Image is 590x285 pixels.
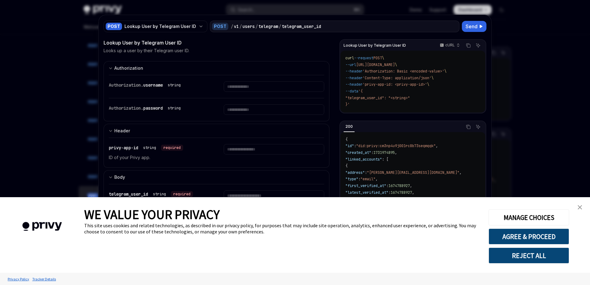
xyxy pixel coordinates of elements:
span: 'Content-Type: application/json' [363,76,431,80]
span: Authorization. [109,105,143,111]
span: "type" [345,177,358,182]
span: : [386,183,388,188]
span: --url [345,62,356,67]
input: Enter telegram_user_id [224,190,324,201]
span: { [345,163,348,168]
div: telegram_user_id [109,190,193,198]
button: Expand input section [104,170,329,184]
div: POST [106,23,122,30]
span: "linked_accounts" [345,157,382,162]
button: Send [462,21,486,32]
div: / [279,23,281,29]
div: telegram_user_id [282,23,321,29]
span: "address" [345,170,365,175]
span: 'Authorization: Basic <encoded-value>' [363,69,444,74]
span: , [459,170,462,175]
span: , [410,183,412,188]
span: --header [345,82,363,87]
span: --request [354,56,373,61]
span: , [436,143,438,148]
span: : [365,170,367,175]
div: / [239,23,242,29]
span: : [354,143,356,148]
button: Expand input section [104,124,329,138]
span: : [373,197,376,201]
span: "telegram_user_id": "<string>" [345,96,410,100]
div: This site uses cookies and related technologies, as described in our privacy policy, for purposes... [84,222,479,235]
span: WE VALUE YOUR PRIVACY [84,206,220,222]
div: Lookup User by Telegram User ID [104,39,329,46]
button: MANAGE CHOICES [489,209,569,225]
a: Tracker Details [31,274,57,284]
button: Expand input section [104,61,329,75]
button: Copy the contents from the code block [464,123,472,131]
span: Lookup User by Telegram User ID [344,43,406,48]
div: Authorization.username [109,81,183,89]
span: "[PERSON_NAME][EMAIL_ADDRESS][DOMAIN_NAME]" [367,170,459,175]
span: { [345,137,348,142]
button: POSTLookup User by Telegram User ID [104,20,207,33]
div: privy-app-id [109,144,183,151]
span: : [388,190,391,195]
div: v1 [234,23,239,29]
button: Ask AI [474,41,482,49]
span: "id" [345,143,354,148]
span: \ [382,56,384,61]
span: username [143,82,163,88]
div: POST [212,23,228,30]
div: required [161,145,183,151]
div: telegram [258,23,278,29]
div: Lookup User by Telegram User ID [124,23,196,29]
span: privy-app-id [109,145,138,150]
span: , [395,150,397,155]
button: AGREE & PROCEED [489,228,569,244]
a: Privacy Policy [6,274,31,284]
p: cURL [445,43,455,48]
div: Authorization.password [109,104,183,112]
span: "did:privy:cm3np4u9j001rc8b73seqmqqk" [356,143,436,148]
span: 1731974895 [373,150,395,155]
span: : [371,150,373,155]
div: / [255,23,258,29]
div: users [242,23,255,29]
button: cURL [436,40,462,51]
div: required [171,191,193,197]
div: 200 [344,123,355,130]
span: telegram_user_id [109,191,148,197]
button: Copy the contents from the code block [464,41,472,49]
img: close banner [578,205,582,209]
span: \ [431,76,434,80]
span: : [358,177,360,182]
span: "created_at" [345,150,371,155]
span: [URL][DOMAIN_NAME] [356,62,395,67]
span: --data [345,89,358,94]
p: ID of your Privy app. [109,154,209,161]
input: Enter password [224,104,324,115]
span: \ [444,69,446,74]
button: REJECT ALL [489,248,569,264]
span: "verified_at" [345,197,373,201]
div: Header [114,127,130,135]
span: password [143,105,163,111]
button: Ask AI [474,123,482,131]
span: "email" [360,177,376,182]
span: , [376,177,378,182]
span: --header [345,69,363,74]
input: Enter privy-app-id [224,144,324,154]
span: "latest_verified_at" [345,190,388,195]
span: }' [345,102,350,107]
span: POST [373,56,382,61]
span: 1674788927 [376,197,397,201]
div: Authorization [114,64,143,72]
img: company logo [9,213,75,240]
span: 1674788927 [391,190,412,195]
a: close banner [574,201,586,213]
span: --header [345,76,363,80]
span: 1674788927 [388,183,410,188]
span: Authorization. [109,82,143,88]
span: , [412,190,414,195]
span: curl [345,56,354,61]
div: / [231,23,233,29]
div: Body [114,174,125,181]
p: Looks up a user by their Telegram user ID. [104,48,189,54]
